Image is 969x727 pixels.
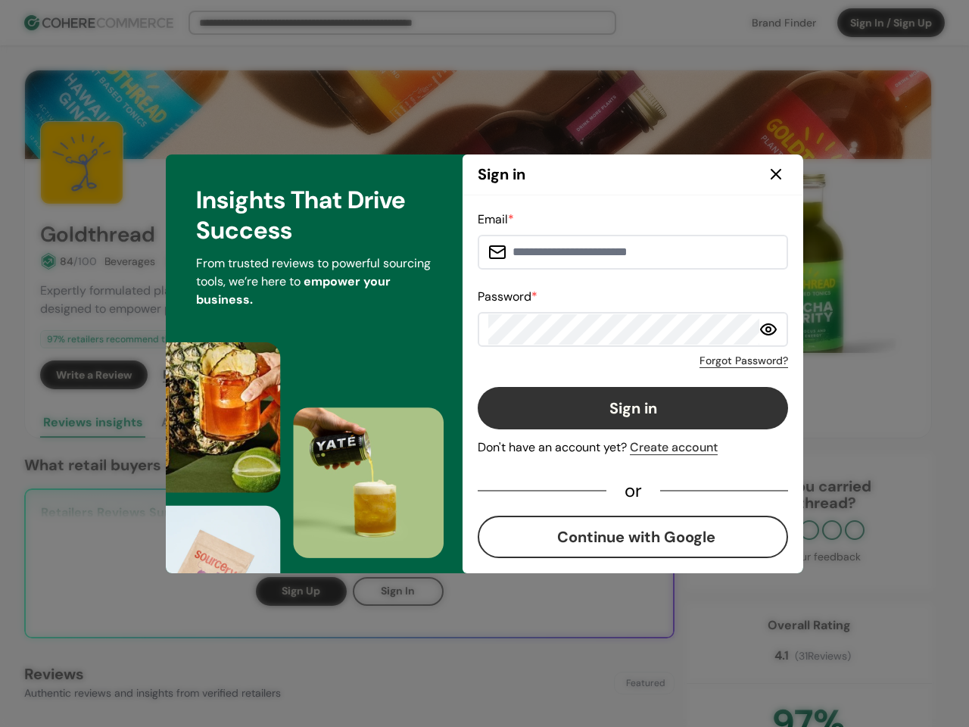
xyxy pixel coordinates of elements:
h3: Insights That Drive Success [196,185,432,245]
p: From trusted reviews to powerful sourcing tools, we’re here to [196,254,432,309]
span: empower your business. [196,273,391,307]
button: Sign in [478,387,788,429]
label: Email [478,211,514,227]
h2: Sign in [478,163,525,186]
div: Don't have an account yet? [478,438,788,457]
button: Continue with Google [478,516,788,558]
div: or [606,484,660,498]
div: Create account [630,438,718,457]
a: Forgot Password? [699,353,788,369]
label: Password [478,289,537,304]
